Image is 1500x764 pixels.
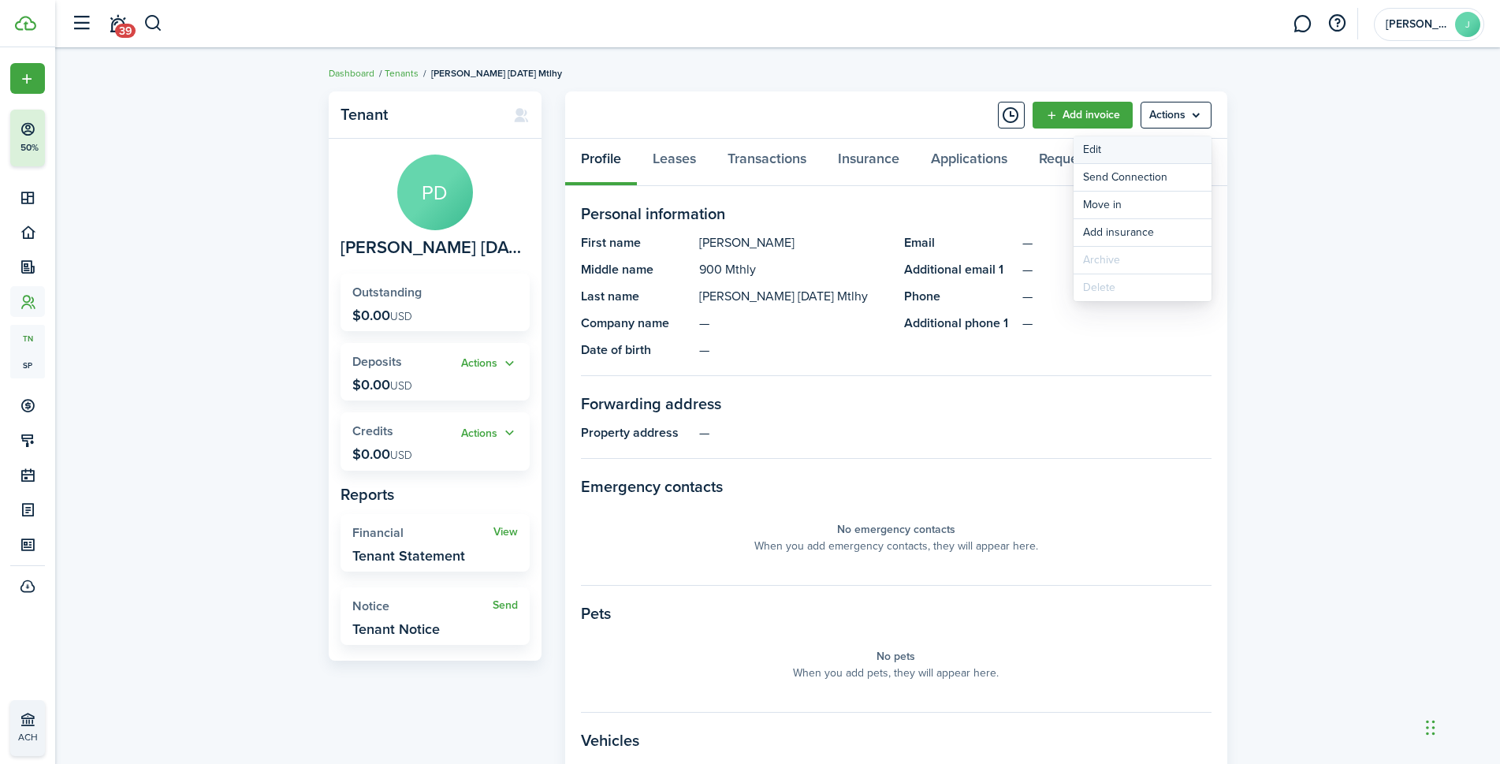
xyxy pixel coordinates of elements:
[461,355,518,373] button: Actions
[352,548,465,564] widget-stats-description: Tenant Statement
[493,599,518,612] a: Send
[581,602,1212,625] panel-main-section-title: Pets
[10,352,45,378] a: sp
[352,446,412,462] p: $0.00
[1323,10,1350,37] button: Open resource center
[1386,19,1449,30] span: Joseph
[581,392,1212,416] panel-main-section-title: Forwarding address
[1074,219,1212,246] button: Add insurance
[699,314,888,333] panel-main-description: —
[581,729,1212,752] panel-main-section-title: Vehicles
[1023,139,1111,186] a: Requests
[390,308,412,325] span: USD
[385,66,419,80] a: Tenants
[352,422,393,440] span: Credits
[581,314,691,333] panel-main-title: Company name
[397,155,473,230] avatar-text: PD
[699,260,888,279] panel-main-description: 900 Mthly
[822,139,915,186] a: Insurance
[352,377,412,393] p: $0.00
[329,66,374,80] a: Dashboard
[904,287,1014,306] panel-main-title: Phone
[10,110,141,166] button: 50%
[493,526,518,539] a: View
[352,599,493,613] widget-stats-title: Notice
[341,238,522,258] span: Petracca David 10-25-23 Mtlhy
[699,233,888,252] panel-main-description: [PERSON_NAME]
[1238,594,1500,764] iframe: Chat Widget
[18,730,111,744] p: ACH
[102,4,132,44] a: Notifications
[15,16,36,31] img: TenantCloud
[352,621,440,637] widget-stats-description: Tenant Notice
[581,202,1212,225] panel-main-section-title: Personal information
[581,260,691,279] panel-main-title: Middle name
[915,139,1023,186] a: Applications
[1455,12,1480,37] avatar-text: J
[581,341,691,360] panel-main-title: Date of birth
[10,325,45,352] a: tn
[341,106,497,124] panel-main-title: Tenant
[904,260,1014,279] panel-main-title: Additional email 1
[1141,102,1212,129] menu-btn: Actions
[793,665,999,681] panel-main-placeholder-description: When you add pets, they will appear here.
[877,648,915,665] panel-main-placeholder-title: No pets
[461,424,518,442] button: Actions
[699,341,888,360] panel-main-description: —
[998,102,1025,129] button: Timeline
[390,447,412,464] span: USD
[1074,136,1212,163] a: Edit
[341,483,530,506] panel-main-subtitle: Reports
[1141,102,1212,129] button: Open menu
[1287,4,1317,44] a: Messaging
[637,139,712,186] a: Leases
[1033,102,1133,129] a: Add invoice
[115,24,136,38] span: 39
[581,287,691,306] panel-main-title: Last name
[754,538,1038,554] panel-main-placeholder-description: When you add emergency contacts, they will appear here.
[10,700,45,756] a: ACH
[699,287,888,306] panel-main-description: [PERSON_NAME] [DATE] Mtlhy
[699,423,1212,442] panel-main-description: —
[904,314,1014,333] panel-main-title: Additional phone 1
[352,283,422,301] span: Outstanding
[352,352,402,371] span: Deposits
[20,141,39,155] p: 50%
[581,423,691,442] panel-main-title: Property address
[837,521,955,538] panel-main-placeholder-title: No emergency contacts
[352,526,493,540] widget-stats-title: Financial
[904,233,1014,252] panel-main-title: Email
[581,475,1212,498] panel-main-section-title: Emergency contacts
[10,63,45,94] button: Open menu
[712,139,822,186] a: Transactions
[461,355,518,373] button: Open menu
[1074,164,1212,191] button: Send Connection
[390,378,412,394] span: USD
[1074,192,1212,218] a: Move in
[581,233,691,252] panel-main-title: First name
[352,307,412,323] p: $0.00
[461,424,518,442] button: Open menu
[431,66,562,80] span: [PERSON_NAME] [DATE] Mtlhy
[66,9,96,39] button: Open sidebar
[1426,704,1435,751] div: Drag
[143,10,163,37] button: Search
